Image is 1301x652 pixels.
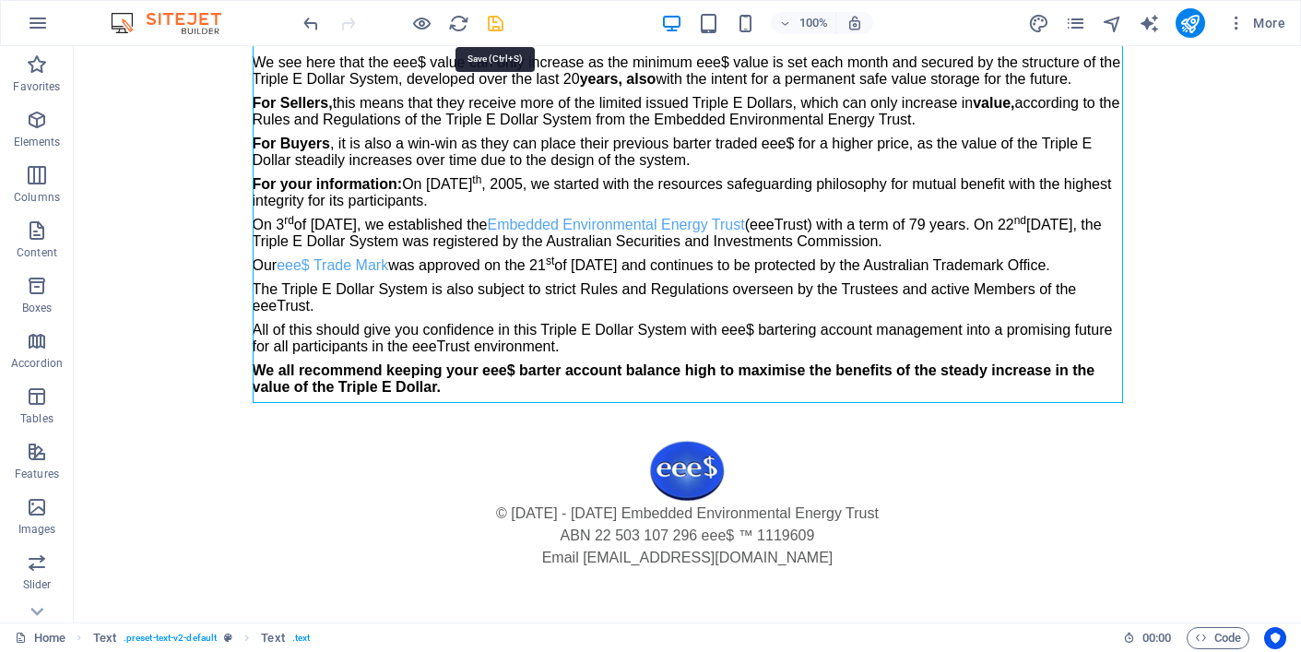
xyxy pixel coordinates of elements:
button: 100% [771,12,836,34]
span: . text [292,627,310,649]
a: Click to cancel selection. Double-click to open Pages [15,627,65,649]
button: design [1028,12,1050,34]
span: Click to select. Double-click to edit [93,627,116,649]
span: More [1227,14,1285,32]
button: Usercentrics [1264,627,1286,649]
img: Editor Logo [106,12,244,34]
button: publish [1176,8,1205,38]
span: 00 00 [1142,627,1171,649]
p: Elements [14,135,61,149]
button: reload [447,12,469,34]
p: Slider [23,577,52,592]
p: Content [17,245,57,260]
button: save [484,12,506,34]
i: Design (Ctrl+Alt+Y) [1028,13,1049,34]
span: : [1155,631,1158,645]
button: More [1220,8,1293,38]
p: Tables [20,411,53,426]
span: Code [1195,627,1241,649]
nav: breadcrumb [93,627,311,649]
p: Columns [14,190,60,205]
i: Undo: Change text (Ctrl+Z) [301,13,322,34]
button: text_generator [1139,12,1161,34]
i: AI Writer [1139,13,1160,34]
p: Images [18,522,56,537]
button: navigator [1102,12,1124,34]
button: undo [300,12,322,34]
i: Publish [1179,13,1200,34]
i: Navigator [1102,13,1123,34]
i: On resize automatically adjust zoom level to fit chosen device. [846,15,863,31]
button: pages [1065,12,1087,34]
span: . preset-text-v2-default [124,627,217,649]
h6: Session time [1123,627,1172,649]
button: Code [1187,627,1249,649]
i: Reload page [448,13,469,34]
p: Accordion [11,356,63,371]
i: Pages (Ctrl+Alt+S) [1065,13,1086,34]
span: Text [261,627,284,649]
p: Features [15,467,59,481]
button: Click here to leave preview mode and continue editing [410,12,432,34]
p: Boxes [22,301,53,315]
h6: 100% [798,12,828,34]
p: Favorites [13,79,60,94]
